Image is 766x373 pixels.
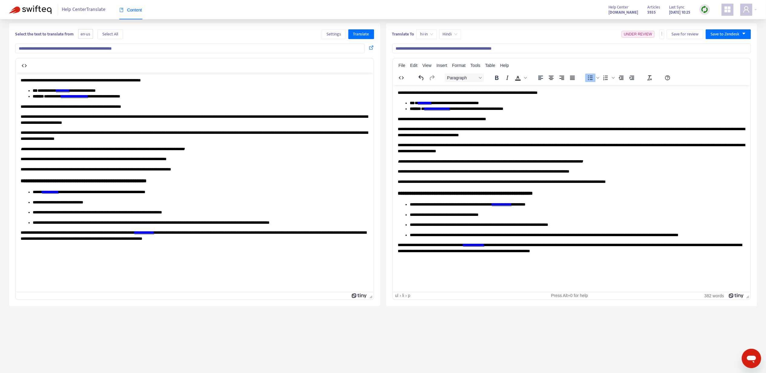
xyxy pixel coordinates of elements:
iframe: Rich Text Area [16,73,373,292]
div: Press the Up and Down arrow keys to resize the editor. [744,292,750,299]
div: li [402,293,404,298]
span: appstore [724,6,731,13]
button: Increase indent [627,74,637,82]
span: Last Sync [669,4,685,11]
strong: [DATE] 10:25 [669,9,690,16]
img: Swifteq [9,5,51,14]
button: Block Paragraph [445,74,484,82]
span: Settings [327,31,341,38]
a: Powered by Tiny [352,293,367,298]
iframe: Rich Text Area [393,85,751,292]
div: Numbered list [601,74,616,82]
button: Align center [546,74,556,82]
span: Select All [102,31,118,38]
span: Format [452,63,466,68]
button: Justify [567,74,578,82]
b: Translate To [392,31,414,38]
button: Clear formatting [645,74,655,82]
div: ul [395,293,399,298]
div: Text color Black [513,74,528,82]
button: Align right [557,74,567,82]
span: Help Center Translate [62,4,106,15]
span: Edit [410,63,417,68]
button: 382 words [705,293,724,298]
div: Press the Up and Down arrow keys to resize the editor. [367,292,373,299]
span: Articles [647,4,660,11]
button: Undo [416,74,426,82]
span: Insert [436,63,447,68]
button: Select All [98,29,123,39]
span: hi-in [420,30,433,39]
span: Save for review [671,31,698,38]
button: Translate [348,29,374,39]
span: Hindi [443,30,457,39]
button: Bold [492,74,502,82]
div: › [400,293,401,298]
span: book [119,8,124,12]
span: user [743,6,750,13]
div: p [408,293,410,298]
button: Redo [427,74,437,82]
div: Bullet list [585,74,600,82]
b: Select the text to translate from [15,31,74,38]
span: caret-down [742,31,746,36]
span: UNDER REVIEW [624,32,652,36]
span: Content [119,8,142,12]
div: › [405,293,407,298]
span: File [399,63,406,68]
span: Save to Zendesk [711,31,739,38]
span: Table [485,63,495,68]
div: Press Alt+0 for help [511,293,628,298]
button: Save for review [667,29,703,39]
button: Help [662,74,673,82]
span: Help Center [608,4,628,11]
span: Translate [353,31,369,38]
span: Tools [470,63,480,68]
span: Paragraph [447,75,477,80]
button: Save to Zendeskcaret-down [706,29,751,39]
button: Decrease indent [616,74,626,82]
img: sync.dc5367851b00ba804db3.png [701,6,708,13]
span: Help [500,63,509,68]
span: en-us [78,29,93,39]
a: [DOMAIN_NAME] [608,9,638,16]
iframe: Button to launch messaging window [742,349,761,368]
button: more [659,29,664,39]
button: Italic [502,74,512,82]
a: Powered by Tiny [729,293,744,298]
strong: 5935 [647,9,656,16]
span: View [423,63,432,68]
button: Align left [536,74,546,82]
button: Settings [322,29,346,39]
span: more [660,31,664,36]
